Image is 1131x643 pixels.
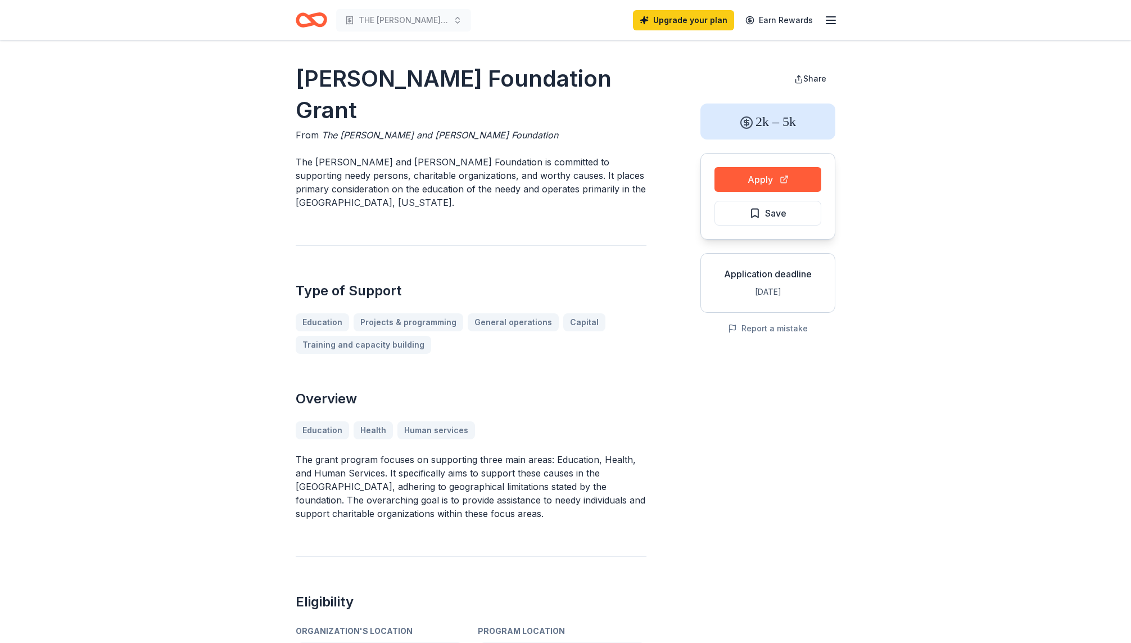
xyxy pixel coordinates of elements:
h2: Eligibility [296,593,646,611]
h2: Overview [296,390,646,408]
button: Report a mistake [728,322,808,335]
a: Training and capacity building [296,336,431,354]
span: Save [765,206,786,221]
div: Organization's Location [296,624,464,638]
a: Capital [563,313,605,331]
div: [DATE] [710,285,826,299]
span: THE [PERSON_NAME] FOUNDATION [359,14,449,27]
button: THE [PERSON_NAME] FOUNDATION [336,9,471,32]
div: 2k – 5k [700,104,835,140]
div: From [296,128,646,142]
button: Save [714,201,821,226]
span: Share [803,74,826,83]
div: Application deadline [710,267,826,281]
a: Projects & programming [354,313,463,331]
p: The [PERSON_NAME] and [PERSON_NAME] Foundation is committed to supporting needy persons, charitab... [296,155,646,209]
h1: [PERSON_NAME] Foundation Grant [296,63,646,126]
a: General operations [468,313,559,331]
span: The [PERSON_NAME] and [PERSON_NAME] Foundation [322,129,558,141]
div: Program Location [478,624,646,638]
a: Education [296,313,349,331]
p: The grant program focuses on supporting three main areas: Education, Health, and Human Services. ... [296,453,646,520]
a: Earn Rewards [739,10,820,30]
button: Apply [714,167,821,192]
button: Share [785,68,835,90]
a: Upgrade your plan [633,10,734,30]
a: Home [296,7,327,33]
h2: Type of Support [296,282,646,300]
